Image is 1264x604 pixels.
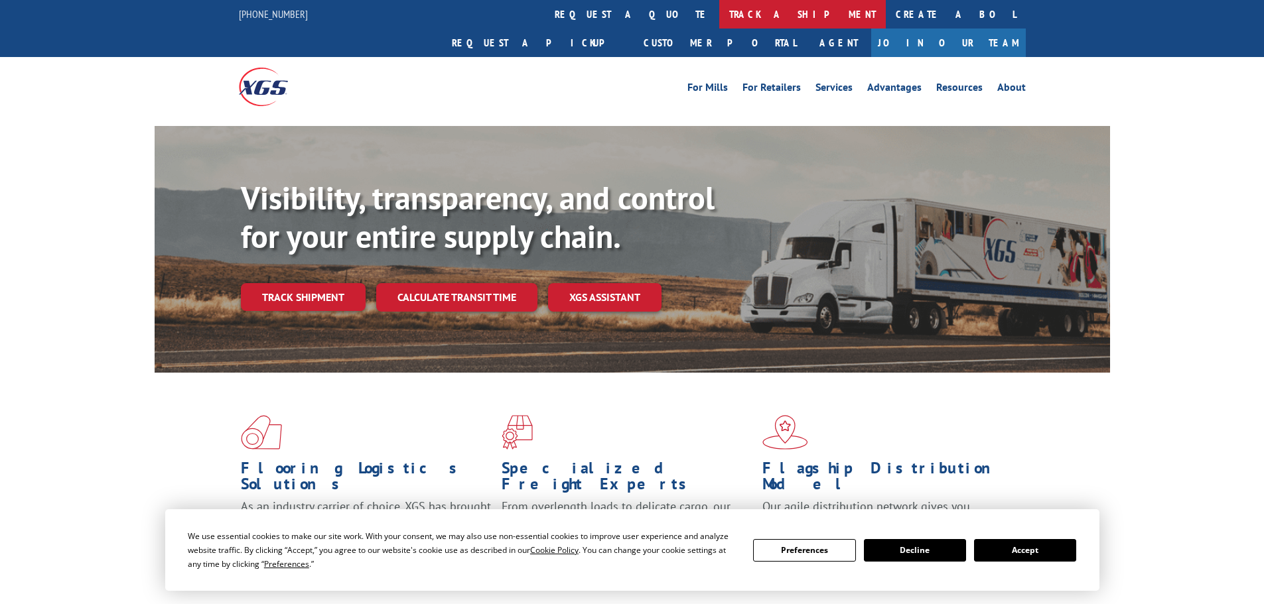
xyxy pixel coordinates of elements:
a: Advantages [867,82,922,97]
b: Visibility, transparency, and control for your entire supply chain. [241,177,715,257]
span: Cookie Policy [530,544,579,556]
h1: Flooring Logistics Solutions [241,460,492,499]
span: Preferences [264,558,309,570]
button: Decline [864,539,966,562]
a: Resources [936,82,983,97]
p: From overlength loads to delicate cargo, our experienced staff knows the best way to move your fr... [502,499,752,558]
img: xgs-icon-total-supply-chain-intelligence-red [241,415,282,450]
a: For Mills [687,82,728,97]
h1: Specialized Freight Experts [502,460,752,499]
h1: Flagship Distribution Model [762,460,1013,499]
span: As an industry carrier of choice, XGS has brought innovation and dedication to flooring logistics... [241,499,491,546]
a: Request a pickup [442,29,634,57]
a: Customer Portal [634,29,806,57]
a: For Retailers [742,82,801,97]
a: Join Our Team [871,29,1026,57]
button: Accept [974,539,1076,562]
a: [PHONE_NUMBER] [239,7,308,21]
a: Track shipment [241,283,366,311]
span: Our agile distribution network gives you nationwide inventory management on demand. [762,499,1007,530]
a: Services [815,82,853,97]
div: We use essential cookies to make our site work. With your consent, we may also use non-essential ... [188,529,737,571]
a: Calculate transit time [376,283,537,312]
a: Agent [806,29,871,57]
button: Preferences [753,539,855,562]
a: XGS ASSISTANT [548,283,662,312]
img: xgs-icon-flagship-distribution-model-red [762,415,808,450]
img: xgs-icon-focused-on-flooring-red [502,415,533,450]
a: About [997,82,1026,97]
div: Cookie Consent Prompt [165,509,1099,591]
